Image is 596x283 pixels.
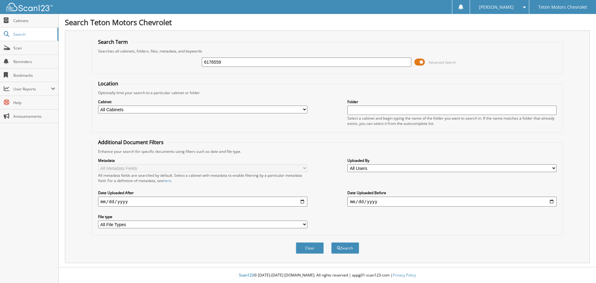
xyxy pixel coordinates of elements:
label: File type [98,214,307,219]
div: Select a cabinet and begin typing the name of the folder you want to search in. If the name match... [347,116,557,126]
legend: Search Term [95,39,131,45]
div: All metadata fields are searched by default. Select a cabinet with metadata to enable filtering b... [98,173,307,183]
label: Date Uploaded After [98,190,307,195]
label: Uploaded By [347,158,557,163]
span: [PERSON_NAME] [479,5,514,9]
span: Cabinets [13,18,55,23]
legend: Additional Document Filters [95,139,167,146]
label: Metadata [98,158,307,163]
legend: Location [95,80,121,87]
span: Teton Motors Chevrolet [538,5,587,9]
a: Privacy Policy [393,272,416,278]
span: Advanced Search [428,60,456,65]
div: Searches all cabinets, folders, files, metadata, and keywords [95,48,560,54]
div: Enhance your search for specific documents using filters such as date and file type. [95,149,560,154]
span: Help [13,100,55,105]
iframe: Chat Widget [565,253,596,283]
input: start [98,197,307,207]
a: here [163,178,171,183]
button: Search [331,242,359,254]
span: Announcements [13,114,55,119]
button: Clear [296,242,324,254]
label: Cabinet [98,99,307,104]
label: Folder [347,99,557,104]
h1: Search Teton Motors Chevrolet [65,17,590,27]
div: Optionally limit your search to a particular cabinet or folder [95,90,560,95]
img: scan123-logo-white.svg [6,3,53,11]
input: end [347,197,557,207]
label: Date Uploaded Before [347,190,557,195]
span: Search [13,32,54,37]
span: Reminders [13,59,55,64]
span: Bookmarks [13,73,55,78]
span: User Reports [13,86,51,92]
span: Scan [13,45,55,51]
span: Scan123 [239,272,254,278]
div: © [DATE]-[DATE] [DOMAIN_NAME]. All rights reserved | appg01-scan123-com | [59,268,596,283]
